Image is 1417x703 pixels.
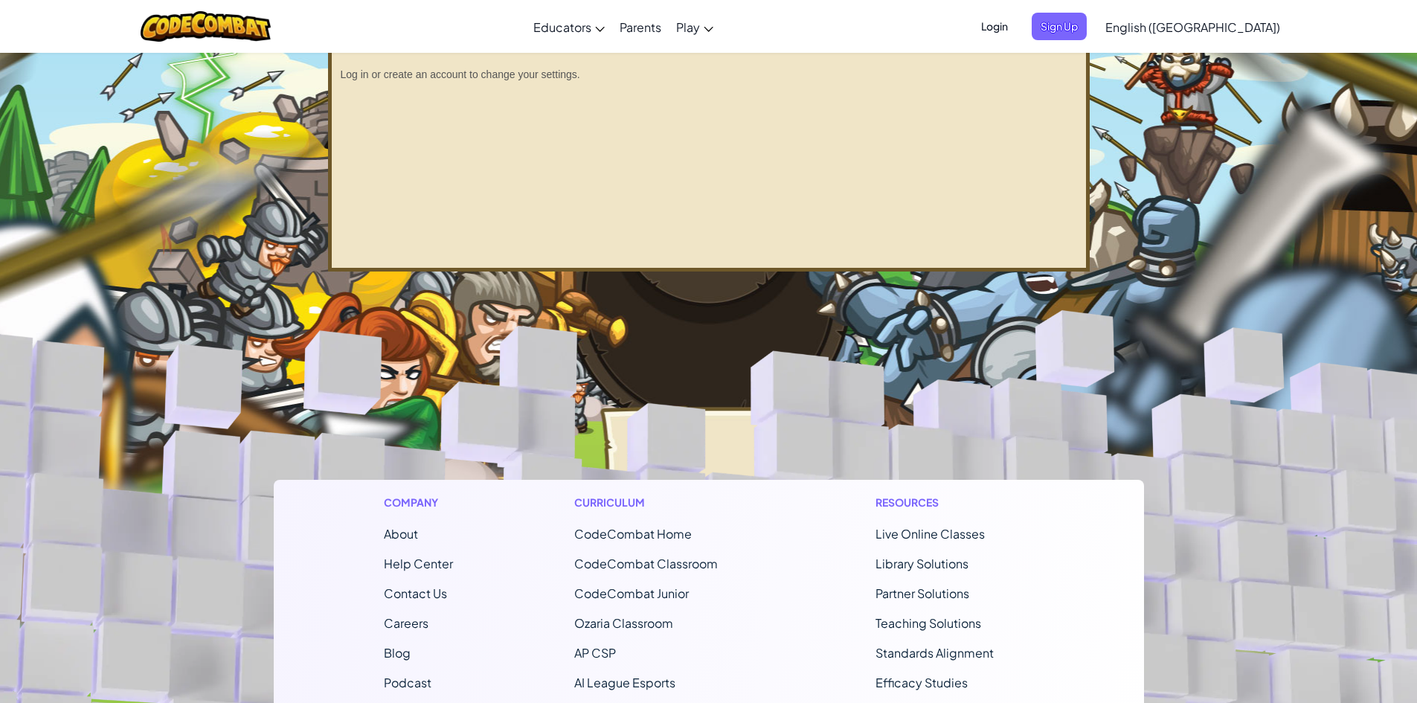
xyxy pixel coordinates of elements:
a: Careers [384,615,428,631]
a: CodeCombat Classroom [574,556,718,571]
a: English ([GEOGRAPHIC_DATA]) [1098,7,1288,47]
a: AI League Esports [574,675,675,690]
a: Partner Solutions [875,585,969,601]
button: Sign Up [1032,13,1087,40]
a: Ozaria Classroom [574,615,673,631]
p: Log in or create an account to change your settings. [341,67,1077,82]
button: Login [972,13,1017,40]
h1: Curriculum [574,495,754,510]
a: Educators [526,7,612,47]
span: English ([GEOGRAPHIC_DATA]) [1105,19,1280,35]
a: About [384,526,418,542]
span: Educators [533,19,591,35]
a: Library Solutions [875,556,968,571]
a: Live Online Classes [875,526,985,542]
h1: Resources [875,495,1034,510]
h1: Company [384,495,453,510]
a: Podcast [384,675,431,690]
span: Play [676,19,700,35]
a: Help Center [384,556,453,571]
img: CodeCombat logo [141,11,271,42]
span: Contact Us [384,585,447,601]
a: CodeCombat Junior [574,585,689,601]
a: Play [669,7,721,47]
span: CodeCombat Home [574,526,692,542]
a: Blog [384,645,411,661]
a: Efficacy Studies [875,675,968,690]
a: Teaching Solutions [875,615,981,631]
a: AP CSP [574,645,616,661]
a: Standards Alignment [875,645,994,661]
a: Parents [612,7,669,47]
